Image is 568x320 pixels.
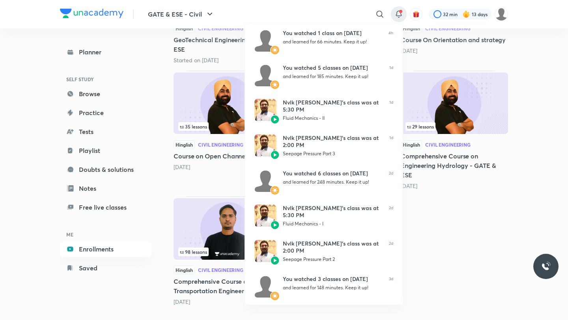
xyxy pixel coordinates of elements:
[254,30,277,52] img: Avatar
[283,99,383,113] div: Nvlk [PERSON_NAME]’s class was at 5:30 PM
[245,93,403,128] a: AvatarAvatarNvlk [PERSON_NAME]’s class was at 5:30 PMFluid Mechanics - II1d
[389,134,393,157] span: 1d
[254,64,277,86] img: Avatar
[283,170,383,177] div: You watched 6 classes on [DATE]
[270,45,280,55] img: Avatar
[283,64,383,71] div: You watched 5 classes on [DATE]
[270,186,280,195] img: Avatar
[283,205,383,219] div: Nvlk [PERSON_NAME]’s class was at 5:30 PM
[389,64,393,86] span: 1d
[254,134,277,156] img: Avatar
[254,240,277,262] img: Avatar
[283,256,383,263] div: Seepage Pressure Part 2
[254,275,277,298] img: Avatar
[283,179,383,186] div: and learned for 248 minutes. Keep it up!
[245,164,403,198] a: AvatarAvatarYou watched 6 classes on [DATE]and learned for 248 minutes. Keep it up!2d
[245,128,403,164] a: AvatarAvatarNvlk [PERSON_NAME]’s class was at 2:00 PMSeepage Pressure Part 31d
[283,115,383,122] div: Fluid Mechanics - II
[283,134,383,149] div: Nvlk [PERSON_NAME]’s class was at 2:00 PM
[283,30,382,37] div: You watched 1 class on [DATE]
[245,23,403,58] a: AvatarAvatarYou watched 1 class on [DATE]and learned for 66 minutes. Keep it up!4h
[389,205,393,227] span: 2d
[389,240,393,263] span: 2d
[270,220,280,230] img: Avatar
[245,269,403,304] a: AvatarAvatarYou watched 3 classes on [DATE]and learned for 148 minutes. Keep it up!3d
[245,58,403,93] a: AvatarAvatarYou watched 5 classes on [DATE]and learned for 185 minutes. Keep it up!1d
[254,205,277,227] img: Avatar
[283,73,383,80] div: and learned for 185 minutes. Keep it up!
[254,170,277,192] img: Avatar
[283,38,382,45] div: and learned for 66 minutes. Keep it up!
[389,99,393,122] span: 1d
[270,115,280,124] img: Avatar
[245,234,403,269] a: AvatarAvatarNvlk [PERSON_NAME]’s class was at 2:00 PMSeepage Pressure Part 22d
[254,99,277,121] img: Avatar
[245,198,403,234] a: AvatarAvatarNvlk [PERSON_NAME]’s class was at 5:30 PMFluid Mechanics - I2d
[283,240,383,254] div: Nvlk [PERSON_NAME]’s class was at 2:00 PM
[389,30,393,52] span: 4h
[389,170,393,192] span: 2d
[389,275,393,298] span: 3d
[270,150,280,160] img: Avatar
[270,291,280,301] img: Avatar
[283,284,383,291] div: and learned for 148 minutes. Keep it up!
[283,220,383,227] div: Fluid Mechanics - I
[283,150,383,157] div: Seepage Pressure Part 3
[270,80,280,89] img: Avatar
[270,256,280,265] img: Avatar
[283,275,383,283] div: You watched 3 classes on [DATE]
